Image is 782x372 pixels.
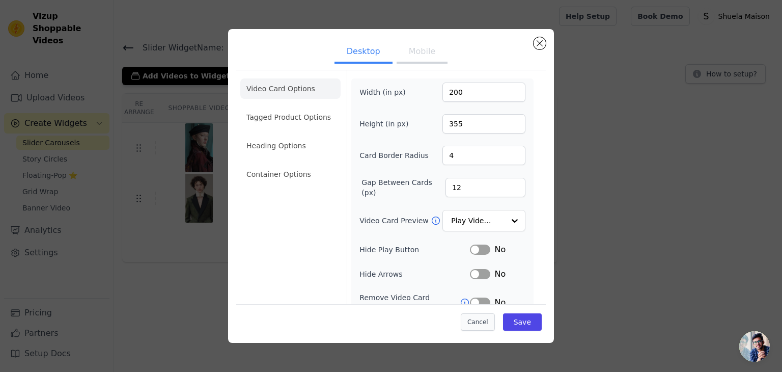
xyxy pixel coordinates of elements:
[240,78,341,99] li: Video Card Options
[534,37,546,49] button: Close modal
[359,87,415,97] label: Width (in px)
[503,313,542,331] button: Save
[397,41,448,64] button: Mobile
[461,313,495,331] button: Cancel
[240,164,341,184] li: Container Options
[359,150,429,161] label: Card Border Radius
[494,244,506,256] span: No
[334,41,393,64] button: Desktop
[494,268,506,280] span: No
[240,107,341,127] li: Tagged Product Options
[240,136,341,156] li: Heading Options
[359,119,415,129] label: Height (in px)
[359,245,470,255] label: Hide Play Button
[359,269,470,279] label: Hide Arrows
[494,297,506,309] span: No
[359,293,460,313] label: Remove Video Card Shadow
[361,177,445,198] label: Gap Between Cards (px)
[739,331,770,362] div: Open chat
[359,216,430,226] label: Video Card Preview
